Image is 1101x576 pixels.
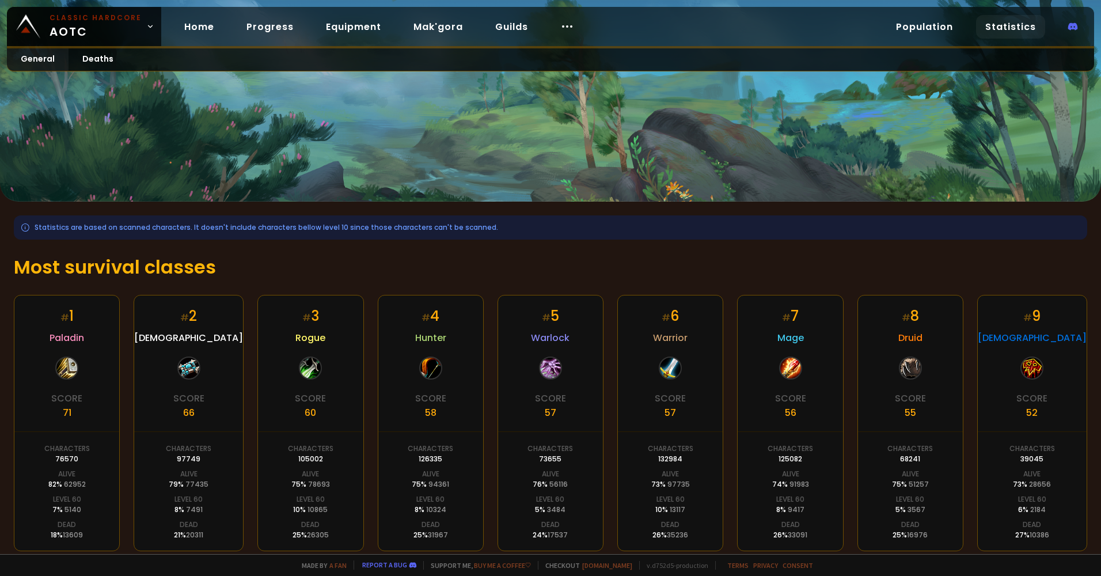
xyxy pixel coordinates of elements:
div: Score [895,391,926,406]
a: General [7,48,69,71]
a: [DOMAIN_NAME] [582,561,632,570]
div: 82 % [48,479,86,490]
span: 94361 [428,479,449,489]
div: Alive [542,469,559,479]
span: 56116 [549,479,568,489]
div: 27 % [1015,530,1049,540]
div: 5 % [535,505,565,515]
a: Guilds [486,15,537,39]
div: Level 60 [776,494,804,505]
div: Dead [58,520,76,530]
a: Home [175,15,223,39]
span: Druid [898,331,922,345]
div: 66 [183,406,195,420]
div: 10 % [293,505,328,515]
div: Score [51,391,82,406]
div: 58 [425,406,436,420]
div: Dead [901,520,920,530]
span: 3484 [547,505,565,514]
small: Classic Hardcore [50,13,142,23]
div: Alive [1023,469,1041,479]
div: Characters [887,444,933,454]
div: 79 % [169,479,208,490]
div: Score [1016,391,1047,406]
div: Alive [302,469,319,479]
span: [DEMOGRAPHIC_DATA] [978,331,1087,345]
a: Buy me a coffee [474,561,531,570]
div: Level 60 [896,494,924,505]
span: Mage [777,331,804,345]
div: Level 60 [174,494,203,505]
div: Characters [768,444,813,454]
div: 73655 [539,454,561,464]
div: 6 % [1018,505,1046,515]
div: 55 [905,406,916,420]
span: 78693 [308,479,330,489]
span: Rogue [295,331,325,345]
div: 5 % [895,505,925,515]
span: 9417 [788,505,804,514]
div: 57 [665,406,676,420]
span: 16976 [907,530,928,540]
span: 10386 [1030,530,1049,540]
div: 56 [785,406,796,420]
div: Dead [422,520,440,530]
div: Level 60 [297,494,325,505]
div: 10 % [655,505,685,515]
small: # [302,311,311,324]
a: Classic HardcoreAOTC [7,7,161,46]
div: 125082 [779,454,802,464]
div: 52 [1026,406,1038,420]
div: Alive [662,469,679,479]
div: Dead [541,520,560,530]
div: 3 [302,306,319,326]
a: Progress [237,15,303,39]
div: Level 60 [536,494,564,505]
span: 77435 [185,479,208,489]
small: # [542,311,550,324]
div: 97749 [177,454,200,464]
div: Level 60 [416,494,445,505]
div: Characters [408,444,453,454]
div: Dead [301,520,320,530]
div: 8 % [415,505,446,515]
div: 60 [305,406,316,420]
div: 57 [545,406,556,420]
span: 31967 [428,530,448,540]
div: 6 [662,306,679,326]
div: 21 % [174,530,203,540]
div: 25 % [413,530,448,540]
div: Dead [1023,520,1041,530]
div: 26 % [652,530,688,540]
small: # [180,311,189,324]
div: 4 [422,306,439,326]
span: 2184 [1030,505,1046,514]
div: 76570 [55,454,78,464]
div: 25 % [293,530,329,540]
span: Hunter [415,331,446,345]
div: 24 % [533,530,568,540]
small: # [902,311,910,324]
a: Population [887,15,962,39]
a: Consent [783,561,813,570]
span: AOTC [50,13,142,40]
span: 13117 [670,505,685,514]
span: 3567 [908,505,925,514]
span: 26305 [307,530,329,540]
h1: Most survival classes [14,253,1087,281]
div: Level 60 [656,494,685,505]
span: 20311 [186,530,203,540]
div: 105002 [298,454,323,464]
small: # [1023,311,1032,324]
div: Characters [648,444,693,454]
span: Checkout [538,561,632,570]
div: Score [775,391,806,406]
div: 76 % [533,479,568,490]
span: 28656 [1029,479,1051,489]
span: 35236 [667,530,688,540]
span: Warrior [653,331,688,345]
div: 8 [902,306,919,326]
div: 75 % [291,479,330,490]
span: 17537 [548,530,568,540]
div: 126335 [419,454,442,464]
